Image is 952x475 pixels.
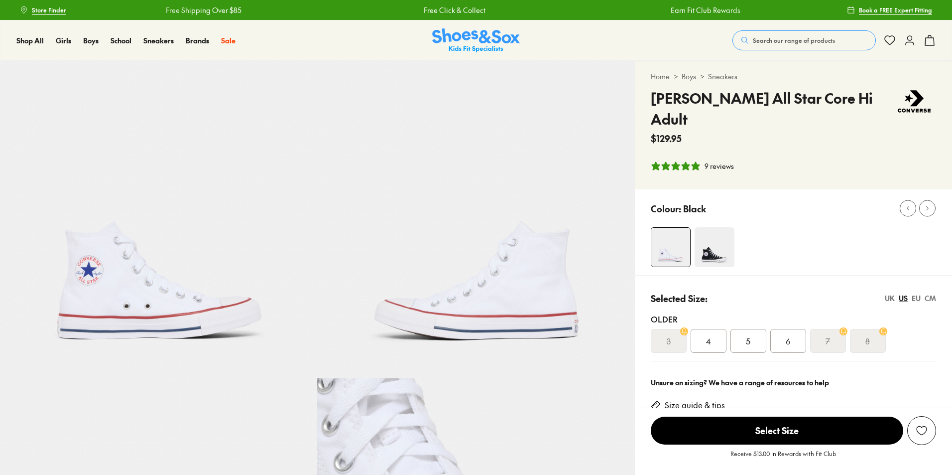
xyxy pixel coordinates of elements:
div: 9 reviews [705,161,734,171]
img: 4-110467_1 [651,228,690,267]
span: Shop All [16,35,44,45]
a: Boys [83,35,99,46]
img: 4-110463_1 [695,227,734,267]
img: 5-110468_1 [317,61,634,378]
div: Unsure on sizing? We have a range of resources to help [651,377,936,388]
h4: [PERSON_NAME] All Star Core Hi Adult [651,88,892,130]
button: Add to Wishlist [907,416,936,445]
button: Search our range of products [732,30,876,50]
a: Boys [682,71,696,82]
a: Free Shipping Over $85 [710,5,785,15]
img: SNS_Logo_Responsive.svg [432,28,520,53]
a: Shop All [16,35,44,46]
span: Store Finder [32,5,66,14]
a: Size guide & tips [665,400,725,411]
p: Colour: [651,202,681,215]
a: School [111,35,131,46]
p: Black [683,202,706,215]
s: 3 [667,335,671,347]
span: Book a FREE Expert Fitting [859,5,932,14]
span: 6 [786,335,790,347]
iframe: Gorgias live chat messenger [10,408,50,445]
span: Search our range of products [753,36,835,45]
span: Sale [221,35,236,45]
s: 7 [826,335,830,347]
div: UK [885,293,895,304]
span: 5 [746,335,750,347]
span: School [111,35,131,45]
div: CM [925,293,936,304]
span: Girls [56,35,71,45]
a: Girls [56,35,71,46]
div: > > [651,71,936,82]
s: 8 [865,335,870,347]
div: EU [912,293,921,304]
a: Sneakers [143,35,174,46]
div: US [899,293,908,304]
button: 5 stars, 9 ratings [651,161,734,171]
span: Boys [83,35,99,45]
a: Book a FREE Expert Fitting [847,1,932,19]
span: 4 [706,335,711,347]
a: Store Finder [20,1,66,19]
span: Sneakers [143,35,174,45]
div: Older [651,313,936,325]
a: Shoes & Sox [432,28,520,53]
img: Vendor logo [892,88,936,115]
button: Select Size [651,416,903,445]
a: Free Click & Collect [215,5,276,15]
span: $129.95 [651,132,682,145]
span: Brands [186,35,209,45]
a: Sneakers [708,71,737,82]
a: Home [651,71,670,82]
span: Select Size [651,417,903,445]
p: Selected Size: [651,292,708,305]
p: Receive $13.00 in Rewards with Fit Club [730,449,836,467]
a: Brands [186,35,209,46]
a: Sale [221,35,236,46]
a: Earn Fit Club Rewards [462,5,531,15]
